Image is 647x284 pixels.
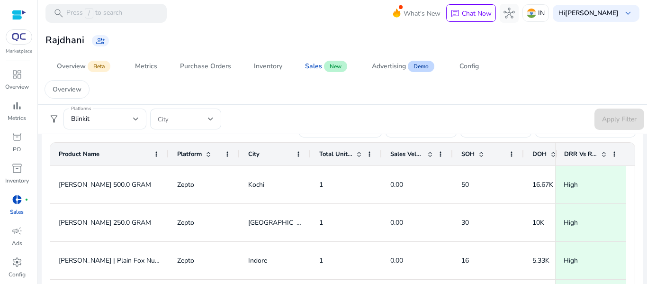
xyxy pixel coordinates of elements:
[177,256,194,265] span: Zepto
[372,63,406,70] div: Advertising
[53,84,81,94] p: Overview
[319,150,352,158] span: Total Units Sold
[59,218,151,227] span: [PERSON_NAME] 250.0 GRAM
[461,180,469,189] span: 50
[13,145,21,154] p: PO
[8,114,26,122] p: Metrics
[10,208,24,216] p: Sales
[85,8,93,18] span: /
[248,218,315,227] span: [GEOGRAPHIC_DATA]
[45,35,84,46] h3: Rajdhani
[319,256,323,265] span: 1
[10,33,27,41] img: QC-logo.svg
[558,10,619,17] p: Hi
[565,9,619,18] b: [PERSON_NAME]
[527,9,536,18] img: in.svg
[12,239,22,247] p: Ads
[11,131,23,143] span: orders
[248,180,264,189] span: Kochi
[390,180,403,189] span: 0.00
[319,180,323,189] span: 1
[390,150,423,158] span: Sales Velocity
[96,36,105,46] span: group_add
[11,225,23,237] span: campaign
[5,82,29,91] p: Overview
[5,176,29,185] p: Inventory
[66,8,122,18] p: Press to search
[248,150,260,158] span: City
[59,256,200,265] span: [PERSON_NAME] | Plain Fox Nuts 100.0 GRAM
[408,61,434,72] span: Demo
[59,150,99,158] span: Product Name
[59,180,151,189] span: [PERSON_NAME] 500.0 GRAM
[57,63,86,70] div: Overview
[305,63,322,70] div: Sales
[564,256,578,265] span: High
[180,63,231,70] div: Purchase Orders
[71,105,91,112] mat-label: Platforms
[532,218,544,227] span: 10K
[254,63,282,70] div: Inventory
[92,35,109,46] a: group_add
[177,150,202,158] span: Platform
[11,163,23,174] span: inventory_2
[25,198,28,202] span: fiber_manual_record
[390,256,403,265] span: 0.00
[450,9,460,18] span: chat
[500,4,519,23] button: hub
[135,63,157,70] div: Metrics
[462,9,492,18] p: Chat Now
[459,63,479,70] div: Config
[11,257,23,268] span: settings
[446,4,496,22] button: chatChat Now
[53,8,64,19] span: search
[248,256,267,265] span: Indore
[71,114,90,123] span: Blinkit
[461,218,469,227] span: 30
[532,256,549,265] span: 5.33K
[532,180,553,189] span: 16.67K
[88,61,110,72] span: Beta
[538,5,545,21] p: IN
[48,113,60,125] span: filter_alt
[503,8,515,19] span: hub
[324,61,347,72] span: New
[177,180,194,189] span: Zepto
[390,218,403,227] span: 0.00
[532,150,547,158] span: DOH
[564,218,578,227] span: High
[404,5,440,22] span: What's New
[11,100,23,111] span: bar_chart
[11,69,23,80] span: dashboard
[319,218,323,227] span: 1
[9,270,26,279] p: Config
[461,150,475,158] span: SOH
[564,180,578,189] span: High
[11,194,23,205] span: donut_small
[622,8,634,19] span: keyboard_arrow_down
[177,218,194,227] span: Zepto
[564,150,597,158] span: DRR Vs Replenishment
[461,256,469,265] span: 16
[6,48,32,55] p: Marketplace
